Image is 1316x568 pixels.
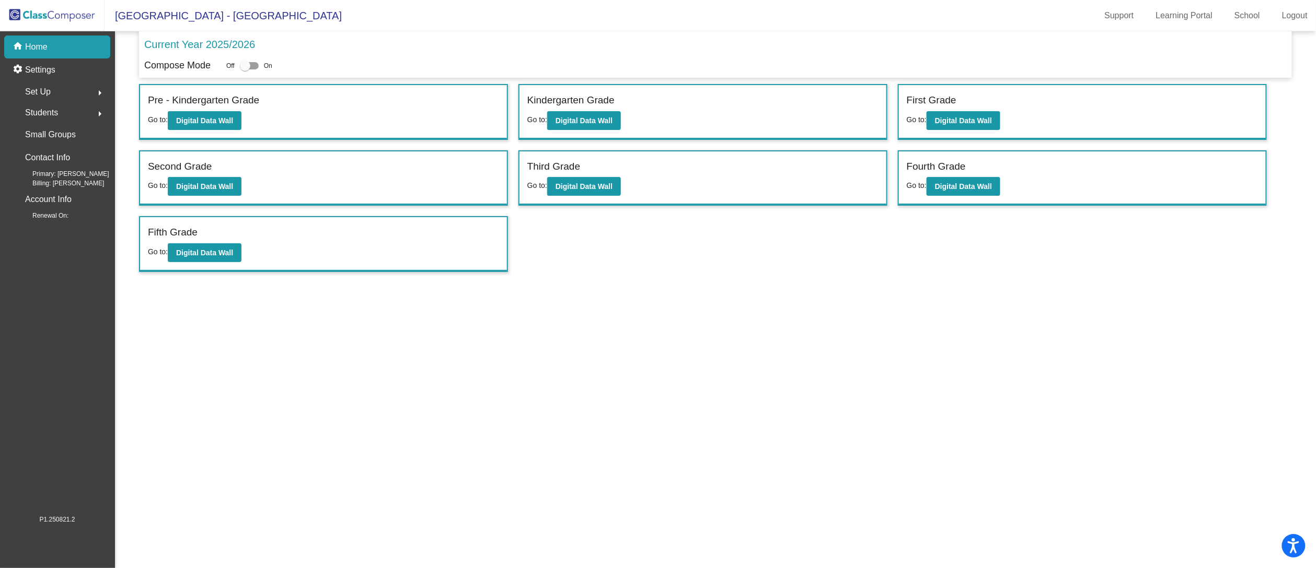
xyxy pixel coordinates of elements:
[94,108,106,120] mat-icon: arrow_right
[176,182,233,191] b: Digital Data Wall
[25,192,72,207] p: Account Info
[264,61,272,70] span: On
[527,181,547,190] span: Go to:
[556,182,613,191] b: Digital Data Wall
[144,37,255,52] p: Current Year 2025/2026
[105,7,342,24] span: [GEOGRAPHIC_DATA] - [GEOGRAPHIC_DATA]
[527,115,547,124] span: Go to:
[25,85,51,99] span: Set Up
[547,111,621,130] button: Digital Data Wall
[927,111,1000,130] button: Digital Data Wall
[148,181,168,190] span: Go to:
[907,115,927,124] span: Go to:
[907,159,966,174] label: Fourth Grade
[148,225,198,240] label: Fifth Grade
[25,41,48,53] p: Home
[176,116,233,125] b: Digital Data Wall
[1274,7,1316,24] a: Logout
[527,159,580,174] label: Third Grade
[168,243,241,262] button: Digital Data Wall
[148,159,212,174] label: Second Grade
[144,58,211,73] p: Compose Mode
[935,182,992,191] b: Digital Data Wall
[16,169,109,179] span: Primary: [PERSON_NAME]
[148,93,259,108] label: Pre - Kindergarten Grade
[168,177,241,196] button: Digital Data Wall
[25,150,70,165] p: Contact Info
[547,177,621,196] button: Digital Data Wall
[527,93,615,108] label: Kindergarten Grade
[25,127,76,142] p: Small Groups
[907,93,956,108] label: First Grade
[935,116,992,125] b: Digital Data Wall
[16,211,68,220] span: Renewal On:
[176,249,233,257] b: Digital Data Wall
[556,116,613,125] b: Digital Data Wall
[907,181,927,190] span: Go to:
[168,111,241,130] button: Digital Data Wall
[1148,7,1221,24] a: Learning Portal
[226,61,235,70] span: Off
[1096,7,1142,24] a: Support
[25,64,55,76] p: Settings
[148,115,168,124] span: Go to:
[94,87,106,99] mat-icon: arrow_right
[13,41,25,53] mat-icon: home
[13,64,25,76] mat-icon: settings
[927,177,1000,196] button: Digital Data Wall
[16,179,104,188] span: Billing: [PERSON_NAME]
[148,247,168,256] span: Go to:
[1226,7,1268,24] a: School
[25,105,58,120] span: Students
